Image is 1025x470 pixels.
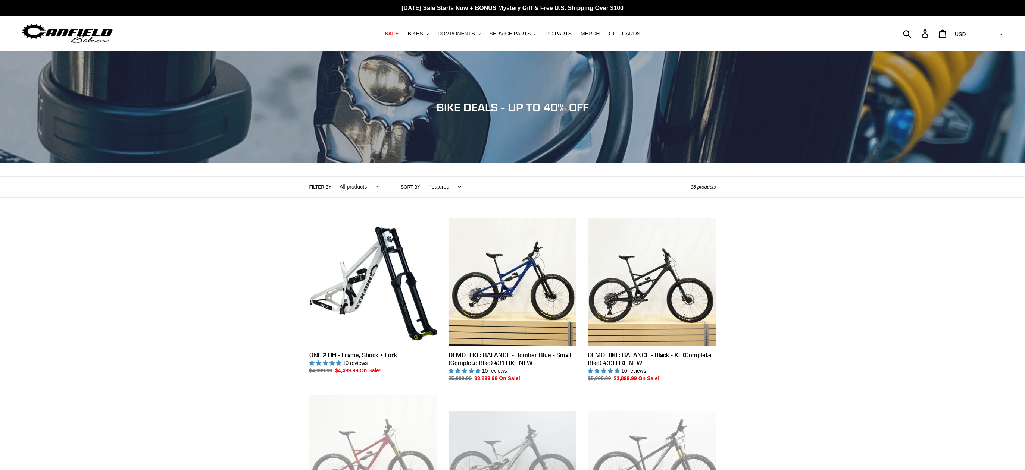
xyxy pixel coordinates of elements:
label: Sort by [401,184,420,190]
span: BIKES [407,31,423,37]
span: SERVICE PARTS [490,31,531,37]
button: SERVICE PARTS [486,29,540,39]
span: COMPONENTS [438,31,475,37]
label: Filter by [309,184,332,190]
span: GG PARTS [545,31,572,37]
input: Search [907,25,926,42]
span: GIFT CARDS [609,31,640,37]
span: SALE [385,31,399,37]
a: SALE [381,29,402,39]
a: GIFT CARDS [605,29,644,39]
img: Canfield Bikes [21,22,114,45]
button: BIKES [404,29,432,39]
span: 36 products [691,184,716,190]
span: MERCH [581,31,600,37]
a: GG PARTS [541,29,575,39]
span: BIKE DEALS - UP TO 40% OFF [437,101,589,114]
button: COMPONENTS [434,29,484,39]
a: MERCH [577,29,603,39]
